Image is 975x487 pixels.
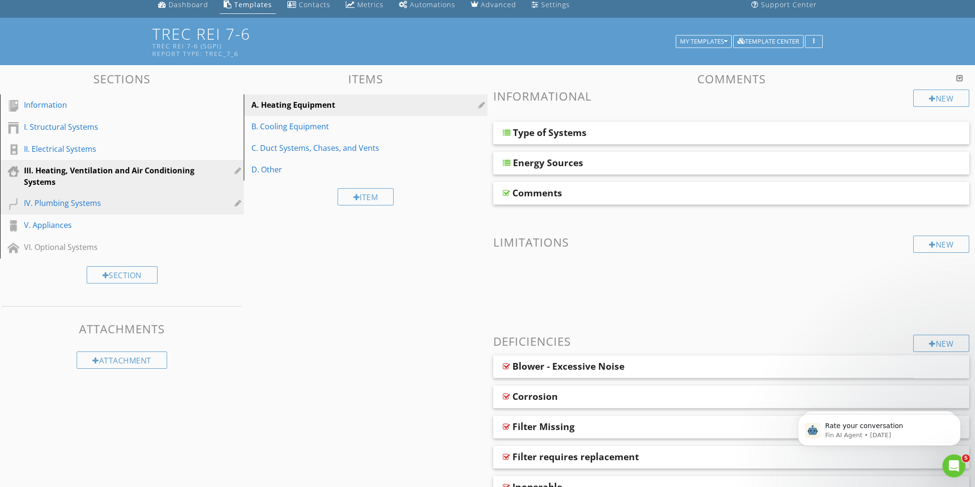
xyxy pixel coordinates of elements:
div: My Templates [680,38,727,45]
div: Information [24,99,198,111]
div: TREC REI 7-6 (SGPI) [152,42,679,50]
div: V. Appliances [24,219,198,231]
h3: Comments [493,72,969,85]
div: VI. Optional Systems [24,241,198,253]
div: Attachment [77,351,167,369]
div: Energy Sources [513,157,583,169]
div: Filter Missing [512,421,575,432]
div: B. Cooling Equipment [251,121,447,132]
div: Type of Systems [513,127,587,138]
div: Corrosion [512,391,558,402]
h3: Items [244,72,487,85]
div: Filter requires replacement [512,451,639,463]
h3: Limitations [493,236,969,249]
div: Section [87,266,158,283]
div: C. Duct Systems, Chases, and Vents [251,142,447,154]
a: Template Center [733,36,804,45]
h3: Informational [493,90,969,102]
button: My Templates [676,35,732,48]
div: A. Heating Equipment [251,99,447,111]
span: 5 [962,454,970,462]
button: Template Center [733,35,804,48]
div: Comments [512,187,562,199]
div: New [913,335,969,352]
div: Item [338,188,394,205]
div: I. Structural Systems [24,121,198,133]
div: New [913,90,969,107]
div: New [913,236,969,253]
div: IV. Plumbing Systems [24,197,198,209]
h1: TREC REI 7-6 [152,25,823,57]
div: Blower - Excessive Noise [512,361,624,372]
div: III. Heating, Ventilation and Air Conditioning Systems [24,165,198,188]
div: Template Center [737,38,799,45]
h3: Deficiencies [493,335,969,348]
iframe: Intercom live chat [942,454,965,477]
iframe: Intercom notifications message [783,394,975,461]
div: D. Other [251,164,447,175]
div: II. Electrical Systems [24,143,198,155]
div: Report Type: TREC_7_6 [152,50,679,57]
